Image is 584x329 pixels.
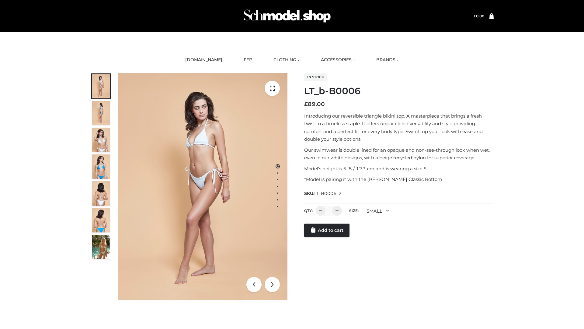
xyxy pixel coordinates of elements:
[239,53,257,67] a: FFP
[349,208,359,213] label: Size:
[304,73,327,81] span: In stock
[242,4,333,28] img: Schmodel Admin 964
[304,165,494,173] p: Model’s height is 5 ‘8 / 173 cm and is wearing a size S.
[92,235,110,259] img: Arieltop_CloudNine_AzureSky2.jpg
[362,206,393,216] div: SMALL
[304,146,494,162] p: Our swimwear is double lined for an opaque and non-see-through look when wet, even in our white d...
[92,128,110,152] img: ArielClassicBikiniTop_CloudNine_AzureSky_OW114ECO_3-scaled.jpg
[474,14,484,18] a: £0.00
[118,73,287,300] img: LT_b-B0006
[304,190,342,197] span: SKU:
[304,112,494,143] p: Introducing our reversible triangle bikini top. A masterpiece that brings a fresh twist to a time...
[474,14,484,18] bdi: 0.00
[269,53,304,67] a: CLOTHING
[474,14,476,18] span: £
[316,53,360,67] a: ACCESSORIES
[92,74,110,98] img: ArielClassicBikiniTop_CloudNine_AzureSky_OW114ECO_1-scaled.jpg
[92,101,110,125] img: ArielClassicBikiniTop_CloudNine_AzureSky_OW114ECO_2-scaled.jpg
[92,154,110,179] img: ArielClassicBikiniTop_CloudNine_AzureSky_OW114ECO_4-scaled.jpg
[304,86,494,97] h1: LT_b-B0006
[304,101,325,108] bdi: 89.00
[372,53,403,67] a: BRANDS
[181,53,227,67] a: [DOMAIN_NAME]
[92,208,110,232] img: ArielClassicBikiniTop_CloudNine_AzureSky_OW114ECO_8-scaled.jpg
[314,191,342,196] span: LT_B0006_2
[304,224,349,237] a: Add to cart
[304,175,494,183] p: *Model is pairing it with the [PERSON_NAME] Classic Bottom
[304,101,308,108] span: £
[304,208,313,213] label: QTY:
[92,181,110,206] img: ArielClassicBikiniTop_CloudNine_AzureSky_OW114ECO_7-scaled.jpg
